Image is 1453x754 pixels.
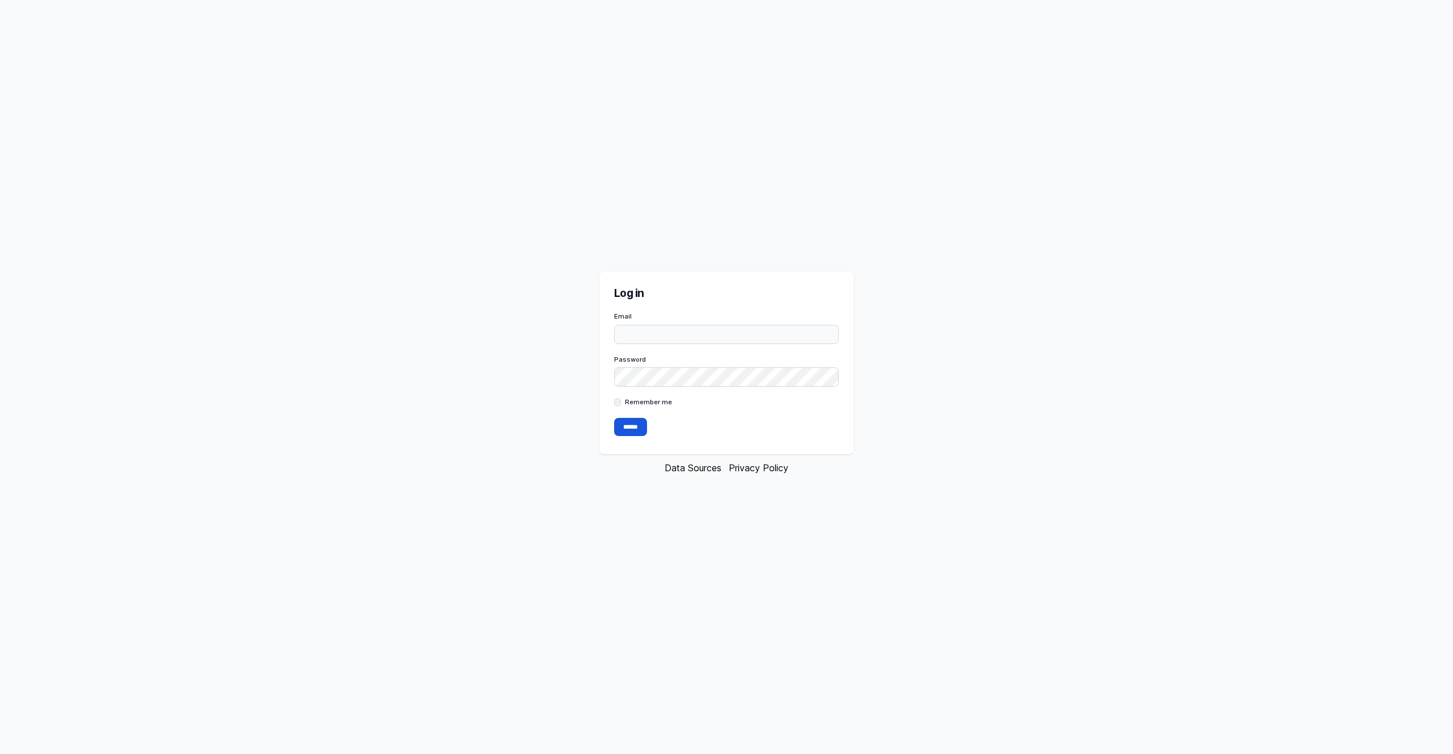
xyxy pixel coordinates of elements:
[665,462,721,474] a: Data Sources
[614,312,839,321] label: Email
[614,355,839,364] label: Password
[625,397,672,407] label: Remember me
[729,462,788,474] a: Privacy Policy
[614,286,839,301] h2: Log in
